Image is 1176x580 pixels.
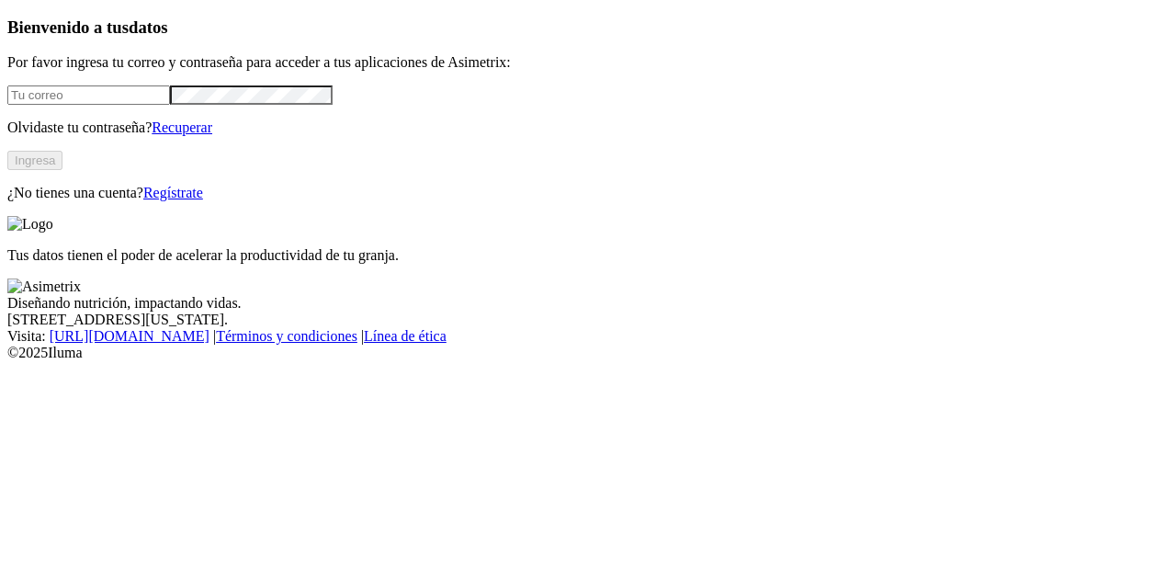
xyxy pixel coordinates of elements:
div: Diseñando nutrición, impactando vidas. [7,295,1169,312]
input: Tu correo [7,85,170,105]
a: Términos y condiciones [216,328,357,344]
a: Línea de ética [364,328,447,344]
img: Asimetrix [7,279,81,295]
a: [URL][DOMAIN_NAME] [50,328,209,344]
p: ¿No tienes una cuenta? [7,185,1169,201]
div: [STREET_ADDRESS][US_STATE]. [7,312,1169,328]
p: Tus datos tienen el poder de acelerar la productividad de tu granja. [7,247,1169,264]
div: © 2025 Iluma [7,345,1169,361]
button: Ingresa [7,151,62,170]
img: Logo [7,216,53,233]
span: datos [129,17,168,37]
a: Recuperar [152,119,212,135]
a: Regístrate [143,185,203,200]
p: Por favor ingresa tu correo y contraseña para acceder a tus aplicaciones de Asimetrix: [7,54,1169,71]
div: Visita : | | [7,328,1169,345]
h3: Bienvenido a tus [7,17,1169,38]
p: Olvidaste tu contraseña? [7,119,1169,136]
